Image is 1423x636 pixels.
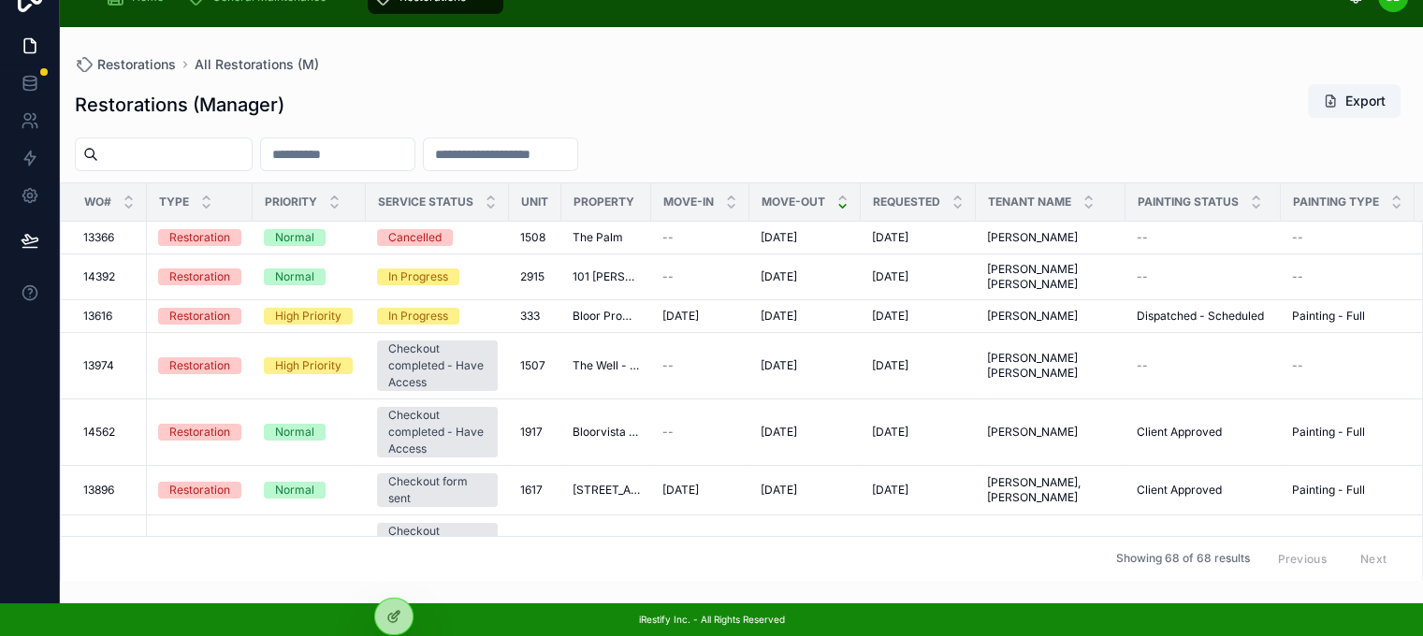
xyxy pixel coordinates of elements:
[573,425,640,440] a: Bloorvista at [GEOGRAPHIC_DATA]
[1292,358,1303,373] span: --
[520,425,543,440] span: 1917
[83,358,114,373] span: 13974
[1292,425,1365,440] span: Painting - Full
[1292,309,1365,324] span: Painting - Full
[83,269,136,284] a: 14392
[573,483,640,498] a: [STREET_ADDRESS]
[1292,269,1303,284] span: --
[987,309,1078,324] span: [PERSON_NAME]
[573,230,623,245] span: The Palm
[158,482,241,499] a: Restoration
[573,358,640,373] a: The Well - [STREET_ADDRESS]
[83,230,114,245] span: 13366
[1137,358,1270,373] a: --
[520,358,550,373] a: 1507
[573,269,640,284] a: 101 [PERSON_NAME]
[1137,425,1222,440] span: Client Approved
[377,268,498,285] a: In Progress
[83,425,136,440] a: 14562
[158,424,241,441] a: Restoration
[377,229,498,246] a: Cancelled
[872,358,908,373] span: [DATE]
[872,230,908,245] span: [DATE]
[275,229,314,246] div: Normal
[169,308,230,325] div: Restoration
[97,55,176,74] span: Restorations
[275,357,341,374] div: High Priority
[264,268,355,285] a: Normal
[520,230,545,245] span: 1508
[1137,309,1270,324] a: Dispatched - Scheduled
[264,482,355,499] a: Normal
[1292,309,1403,324] a: Painting - Full
[1292,483,1365,498] span: Painting - Full
[574,195,634,210] span: Property
[388,229,442,246] div: Cancelled
[83,483,136,498] a: 13896
[265,195,317,210] span: Priority
[520,425,550,440] a: 1917
[275,424,314,441] div: Normal
[1293,195,1379,210] span: Painting Type
[872,309,965,324] a: [DATE]
[873,195,940,210] span: Requested
[169,268,230,285] div: Restoration
[987,425,1078,440] span: [PERSON_NAME]
[872,269,908,284] span: [DATE]
[761,358,849,373] a: [DATE]
[1292,425,1403,440] a: Painting - Full
[1115,551,1249,566] span: Showing 68 of 68 results
[520,309,540,324] span: 333
[169,424,230,441] div: Restoration
[520,269,550,284] a: 2915
[388,340,486,391] div: Checkout completed - Have Access
[1137,230,1148,245] span: --
[662,425,738,440] a: --
[761,358,797,373] span: [DATE]
[159,195,189,210] span: Type
[987,230,1078,245] span: [PERSON_NAME]
[264,424,355,441] a: Normal
[872,425,965,440] a: [DATE]
[761,230,797,245] span: [DATE]
[1292,230,1403,245] a: --
[169,357,230,374] div: Restoration
[275,308,341,325] div: High Priority
[169,482,230,499] div: Restoration
[872,425,908,440] span: [DATE]
[761,309,797,324] span: [DATE]
[662,425,674,440] span: --
[1137,483,1222,498] span: Client Approved
[872,269,965,284] a: [DATE]
[573,309,640,324] span: Bloor Promenade-[GEOGRAPHIC_DATA]
[1292,483,1403,498] a: Painting - Full
[520,483,543,498] span: 1617
[275,268,314,285] div: Normal
[1137,269,1270,284] a: --
[761,483,849,498] a: [DATE]
[872,358,965,373] a: [DATE]
[761,230,849,245] a: [DATE]
[987,351,1114,381] span: [PERSON_NAME] [PERSON_NAME]
[377,340,498,391] a: Checkout completed - Have Access
[662,358,738,373] a: --
[264,308,355,325] a: High Priority
[1137,358,1148,373] span: --
[388,407,486,457] div: Checkout completed - Have Access
[1292,230,1303,245] span: --
[83,269,115,284] span: 14392
[378,195,473,210] span: Service Status
[662,483,738,498] a: [DATE]
[1308,84,1401,118] button: Export
[377,407,498,457] a: Checkout completed - Have Access
[195,55,319,74] span: All Restorations (M)
[761,269,797,284] span: [DATE]
[573,230,640,245] a: The Palm
[84,195,111,210] span: WO#
[520,230,550,245] a: 1508
[987,262,1114,292] a: [PERSON_NAME] [PERSON_NAME]
[1292,269,1403,284] a: --
[158,229,241,246] a: Restoration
